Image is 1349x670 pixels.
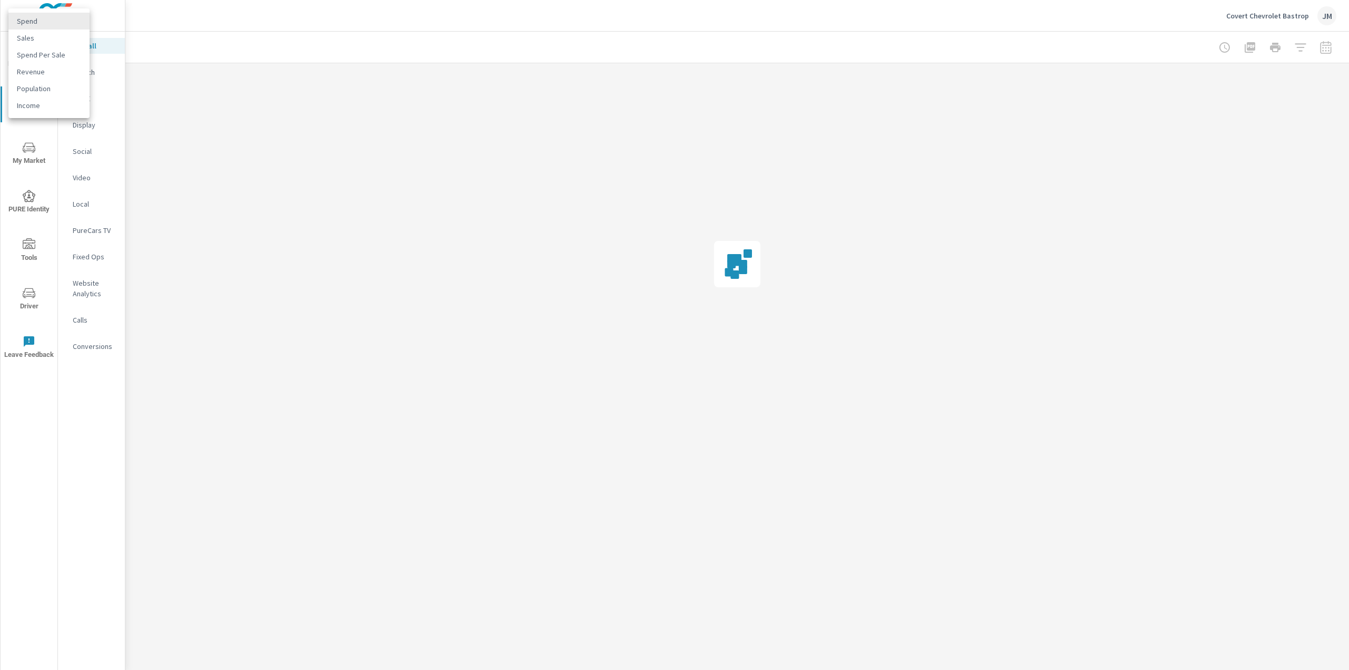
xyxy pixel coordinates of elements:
li: Income [8,97,90,114]
li: Spend Per Sale [8,46,90,63]
li: Population [8,80,90,97]
li: Spend [8,13,90,30]
li: Revenue [8,63,90,80]
li: Sales [8,30,90,46]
